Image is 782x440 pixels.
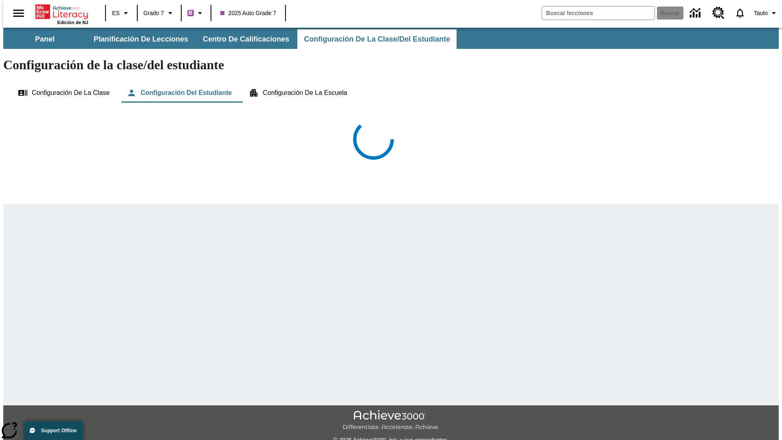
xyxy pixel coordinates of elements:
span: Centro de calificaciones [203,35,289,44]
a: Centro de recursos, Se abrirá en una pestaña nueva. [707,2,729,24]
span: Planificación de lecciones [94,35,188,44]
button: Configuración del estudiante [120,83,238,103]
button: Perfil/Configuración [751,6,782,20]
button: Lenguaje: ES, Selecciona un idioma [108,6,134,20]
span: Edición de NJ [57,20,88,25]
button: Configuración de la clase [11,83,116,103]
button: Abrir el menú lateral [7,1,31,25]
span: 2025 Auto Grade 7 [220,9,277,18]
button: Panel [4,29,86,49]
input: Buscar campo [542,7,655,20]
span: Panel [35,35,55,44]
a: Notificaciones [729,2,751,24]
div: Configuración de la clase/del estudiante [11,83,771,103]
button: Configuración de la escuela [242,83,354,103]
button: Planificación de lecciones [87,29,195,49]
span: Support Offline [41,428,77,433]
a: Centro de información [685,2,707,24]
a: Portada [35,4,88,20]
span: ES [112,9,120,18]
button: Centro de calificaciones [196,29,296,49]
button: Grado: Grado 7, Elige un grado [140,6,178,20]
img: Achieve3000 Differentiate Accelerate Achieve [343,410,439,431]
span: Tauto [754,9,768,18]
span: Configuración de la clase/del estudiante [304,35,450,44]
span: Grado 7 [143,9,164,18]
button: Boost El color de la clase es morado/púrpura. Cambiar el color de la clase. [184,6,208,20]
div: Portada [35,3,88,25]
h1: Configuración de la clase/del estudiante [3,57,779,73]
button: Configuración de la clase/del estudiante [297,29,457,49]
div: Subbarra de navegación [3,28,779,49]
div: Subbarra de navegación [3,29,457,49]
button: Support Offline [24,421,83,440]
span: B [189,8,193,18]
